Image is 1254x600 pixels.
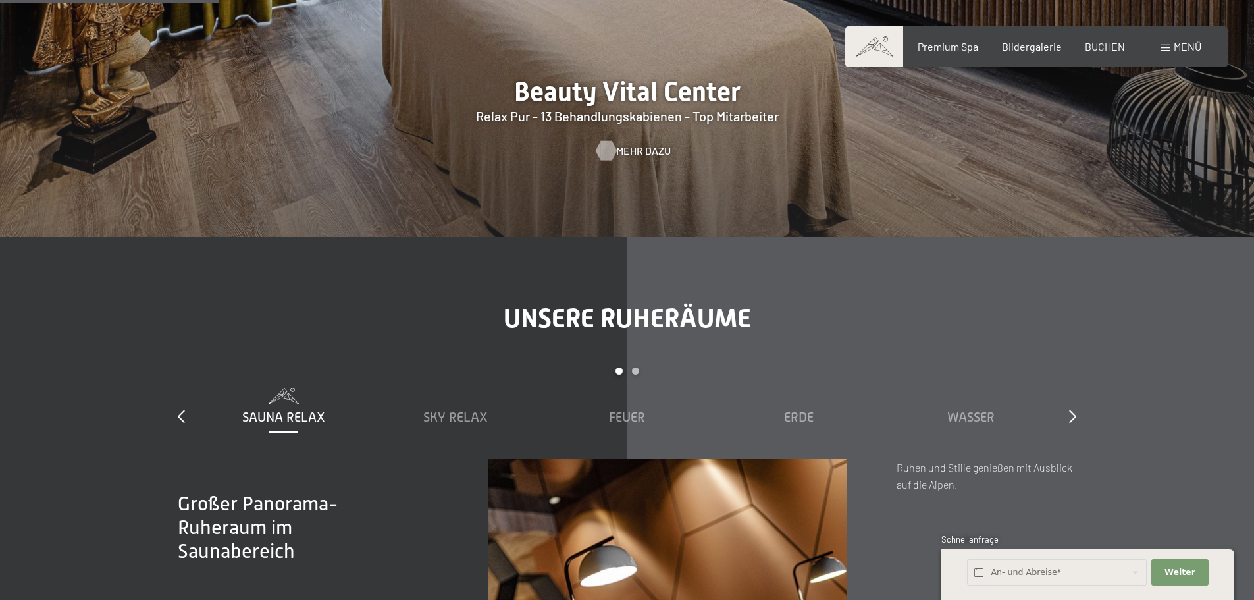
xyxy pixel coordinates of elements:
[941,534,999,545] span: Schnellanfrage
[242,410,325,424] span: Sauna Relax
[616,144,671,158] span: Mehr dazu
[784,410,814,424] span: Erde
[918,40,978,53] a: Premium Spa
[615,368,623,375] div: Carousel Page 1 (Current Slide)
[596,144,658,158] a: Mehr dazu
[1085,40,1125,53] a: BUCHEN
[947,410,995,424] span: Wasser
[178,493,338,562] span: Großer Panorama-Ruheraum im Saunabereich
[423,410,488,424] span: Sky Relax
[1151,559,1208,586] button: Weiter
[1164,566,1195,578] span: Weiter
[197,368,1057,388] div: Carousel Pagination
[632,368,639,375] div: Carousel Page 2
[609,410,645,424] span: Feuer
[504,303,751,334] span: Unsere Ruheräume
[1174,40,1201,53] span: Menü
[1002,40,1062,53] a: Bildergalerie
[897,459,1076,493] p: Ruhen und Stille genießen mit Ausblick auf die Alpen.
